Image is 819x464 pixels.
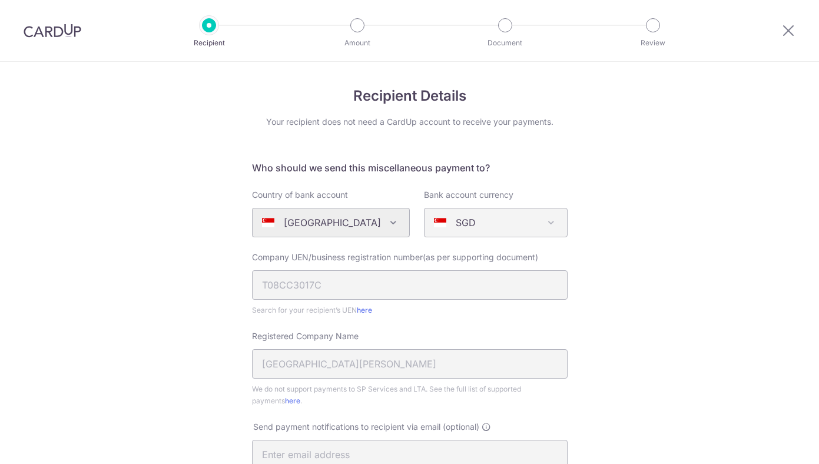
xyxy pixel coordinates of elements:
p: Document [462,37,549,49]
span: Registered Company Name [252,331,359,341]
p: Amount [314,37,401,49]
iframe: Opens a widget where you can find more information [743,429,807,458]
div: Search for your recipient’s UEN [252,304,568,316]
label: Bank account currency [424,189,513,201]
a: here [357,306,372,314]
h5: Who should we send this miscellaneous payment to? [252,161,568,175]
img: CardUp [24,24,81,38]
span: Send payment notifications to recipient via email (optional) [253,421,479,433]
a: here [285,396,300,405]
h4: Recipient Details [252,85,568,107]
p: Review [609,37,697,49]
span: SGD [424,208,568,237]
span: Company UEN/business registration number(as per supporting document) [252,252,538,262]
div: Your recipient does not need a CardUp account to receive your payments. [252,116,568,128]
div: We do not support payments to SP Services and LTA. See the full list of supported payments . [252,383,568,407]
p: SGD [456,216,476,230]
p: Recipient [165,37,253,49]
span: SGD [425,208,567,237]
label: Country of bank account [252,189,348,201]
